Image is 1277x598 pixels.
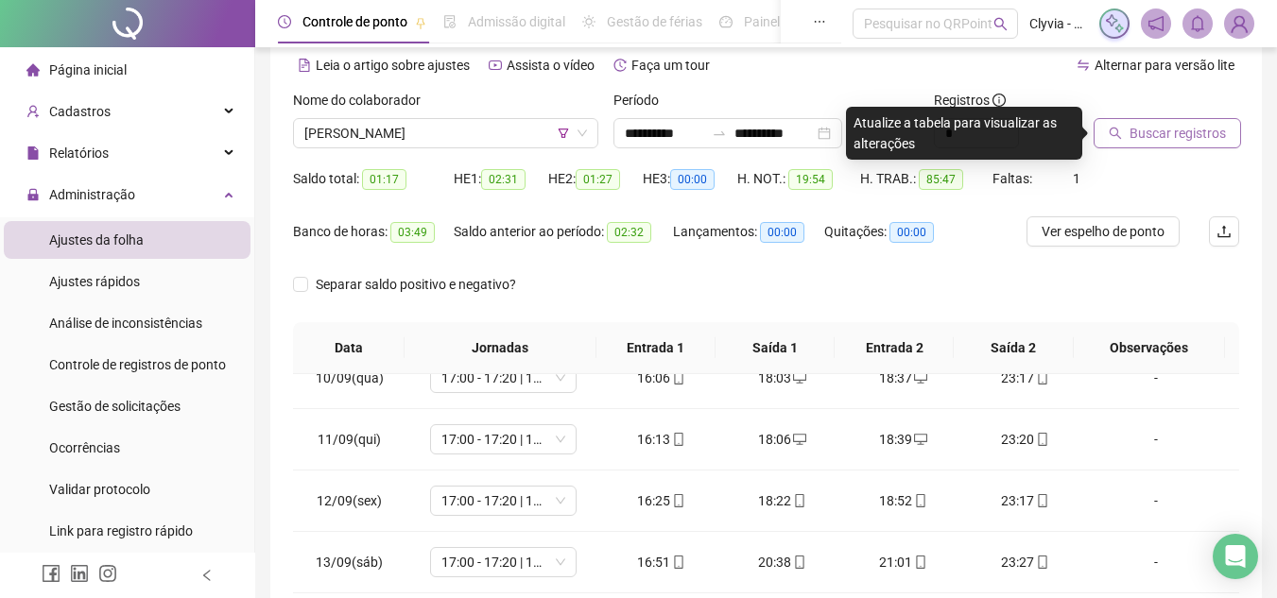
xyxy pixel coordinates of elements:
span: Gestão de férias [607,14,702,29]
div: 18:37 [858,367,949,388]
div: H. NOT.: [737,168,860,190]
div: H. TRAB.: [860,168,992,190]
div: Atualize a tabela para visualizar as alterações [846,107,1082,160]
span: 00:00 [760,222,804,243]
div: Quitações: [824,221,957,243]
span: Separar saldo positivo e negativo? [308,274,524,295]
span: dashboard [719,15,733,28]
div: Open Intercom Messenger [1213,534,1258,579]
span: user-add [26,105,40,118]
span: left [200,569,214,582]
span: Observações [1089,337,1210,358]
span: 17:00 - 17:20 | 17:50 - 00:00 [441,548,565,576]
span: Análise de inconsistências [49,316,202,331]
span: Faça um tour [631,58,710,73]
span: 03:49 [390,222,435,243]
span: Controle de registros de ponto [49,357,226,372]
img: sparkle-icon.fc2bf0ac1784a2077858766a79e2daf3.svg [1104,13,1125,34]
label: Nome do colaborador [293,90,433,111]
div: 18:39 [858,429,949,450]
img: 83774 [1225,9,1253,38]
span: mobile [912,555,927,569]
div: - [1100,367,1212,388]
span: Relatórios [49,145,109,161]
div: 18:03 [737,367,828,388]
th: Saída 2 [954,322,1073,374]
span: Ajustes da folha [49,232,144,248]
span: desktop [791,433,806,446]
span: 12/09(sex) [317,493,382,508]
div: Saldo anterior ao período: [454,221,673,243]
button: Ver espelho de ponto [1027,216,1180,247]
span: instagram [98,564,117,583]
span: filter [558,128,569,139]
span: bell [1189,15,1206,32]
th: Observações [1074,322,1225,374]
span: pushpin [415,17,426,28]
span: mobile [791,555,806,569]
span: 00:00 [670,169,715,190]
span: notification [1148,15,1165,32]
span: 17:00 - 17:20 | 17:50 - 00:00 [441,425,565,453]
div: - [1100,552,1212,572]
span: file-done [443,15,457,28]
div: Lançamentos: [673,221,824,243]
span: mobile [670,371,685,384]
span: mobile [1034,555,1049,569]
span: Link para registro rápido [49,523,193,538]
span: lock [26,188,40,201]
span: clock-circle [278,15,291,28]
span: Painel do DP [744,14,818,29]
span: upload [1217,224,1232,239]
div: Saldo total: [293,168,454,190]
span: sun [582,15,595,28]
span: swap-right [712,126,727,141]
span: 02:31 [481,169,526,190]
span: mobile [1034,371,1049,384]
div: 16:51 [616,552,707,572]
span: JOSÉ VALMILSON FERREIRA DOS SANTOS [304,119,587,147]
span: 17:00 - 17:20 | 17:50 - 00:00 [441,364,565,392]
div: 18:06 [737,429,828,450]
th: Jornadas [405,322,596,374]
span: Ocorrências [49,440,120,455]
span: info-circle [992,94,1006,107]
span: ellipsis [813,15,826,28]
span: 13/09(sáb) [316,555,383,570]
span: 00:00 [889,222,934,243]
div: 20:38 [737,552,828,572]
span: 1 [1073,171,1080,186]
div: 23:17 [979,367,1070,388]
span: Administração [49,187,135,202]
span: mobile [670,494,685,507]
span: youtube [489,59,502,72]
div: HE 2: [548,168,643,190]
span: Ajustes rápidos [49,274,140,289]
span: search [993,17,1008,31]
span: mobile [1034,494,1049,507]
span: down [577,128,588,139]
div: 23:27 [979,552,1070,572]
div: 23:20 [979,429,1070,450]
div: - [1100,490,1212,511]
div: - [1100,429,1212,450]
span: Leia o artigo sobre ajustes [316,58,470,73]
label: Período [613,90,671,111]
div: Banco de horas: [293,221,454,243]
span: swap [1077,59,1090,72]
span: file [26,146,40,160]
span: mobile [912,494,927,507]
span: 85:47 [919,169,963,190]
span: Assista o vídeo [507,58,595,73]
th: Data [293,322,405,374]
span: mobile [1034,433,1049,446]
span: 17:00 - 17:20 | 17:50 - 00:00 [441,487,565,515]
span: 02:32 [607,222,651,243]
span: Ver espelho de ponto [1042,221,1165,242]
span: 19:54 [788,169,833,190]
span: 10/09(qua) [316,370,384,385]
div: 16:13 [616,429,707,450]
span: file-text [298,59,311,72]
span: linkedin [70,564,89,583]
div: 23:17 [979,490,1070,511]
